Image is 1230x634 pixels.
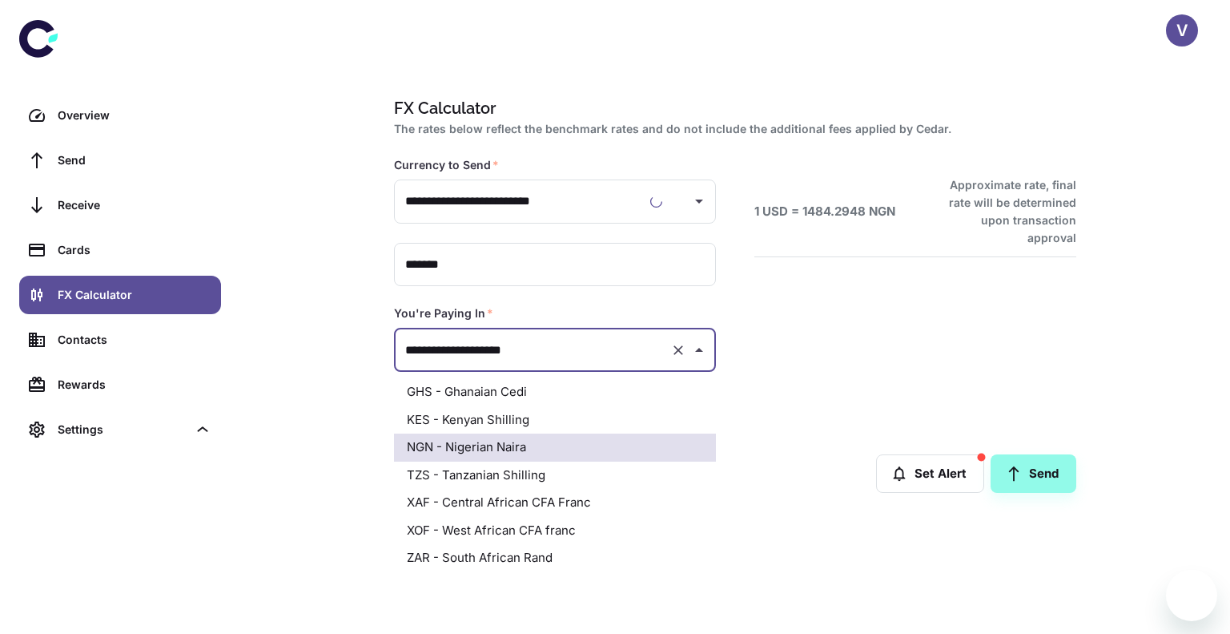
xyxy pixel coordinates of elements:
[688,339,710,361] button: Close
[19,410,221,449] div: Settings
[58,421,187,438] div: Settings
[394,378,716,406] li: GHS - Ghanaian Cedi
[19,276,221,314] a: FX Calculator
[394,489,716,517] li: XAF - Central African CFA Franc
[58,286,211,304] div: FX Calculator
[19,365,221,404] a: Rewards
[688,190,710,212] button: Open
[58,107,211,124] div: Overview
[876,454,984,493] button: Set Alert
[394,305,493,321] label: You're Paying In
[58,241,211,259] div: Cards
[394,406,716,434] li: KES - Kenyan Shilling
[1166,14,1198,46] button: V
[394,157,499,173] label: Currency to Send
[931,176,1076,247] h6: Approximate rate, final rate will be determined upon transaction approval
[394,96,1070,120] h1: FX Calculator
[394,462,716,490] li: TZS - Tanzanian Shilling
[19,321,221,359] a: Contacts
[19,186,221,224] a: Receive
[667,339,689,361] button: Clear
[19,96,221,135] a: Overview
[754,203,895,221] h6: 1 USD = 1484.2948 NGN
[1166,570,1217,621] iframe: Button to launch messaging window
[991,454,1076,493] a: Send
[394,434,716,462] li: NGN - Nigerian Naira
[58,331,211,349] div: Contacts
[58,196,211,214] div: Receive
[58,376,211,394] div: Rewards
[394,544,716,572] li: ZAR - South African Rand
[19,231,221,269] a: Cards
[58,151,211,169] div: Send
[19,141,221,180] a: Send
[394,517,716,545] li: XOF - West African CFA franc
